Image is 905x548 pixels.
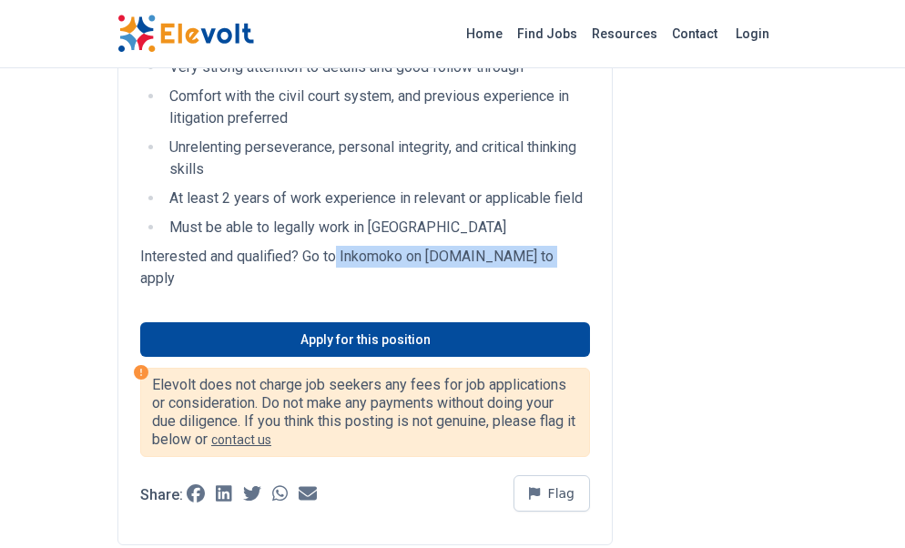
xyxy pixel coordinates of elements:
iframe: Chat Widget [814,461,905,548]
a: Contact [665,19,725,48]
p: Share: [140,488,183,502]
a: Apply for this position [140,322,590,357]
a: Home [459,19,510,48]
p: Interested and qualified? Go to Inkomoko on [DOMAIN_NAME] to apply [140,246,590,289]
li: Comfort with the civil court system, and previous experience in litigation preferred [164,86,590,129]
a: Find Jobs [510,19,585,48]
li: Unrelenting perseverance, personal integrity, and critical thinking skills [164,137,590,180]
button: Flag [514,475,590,512]
li: At least 2 years of work experience in relevant or applicable field [164,188,590,209]
a: Login [725,15,780,52]
li: Must be able to legally work in [GEOGRAPHIC_DATA] [164,217,590,238]
a: contact us [211,432,271,447]
a: Resources [585,19,665,48]
img: Elevolt [117,15,254,53]
p: Elevolt does not charge job seekers any fees for job applications or consideration. Do not make a... [152,376,578,449]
